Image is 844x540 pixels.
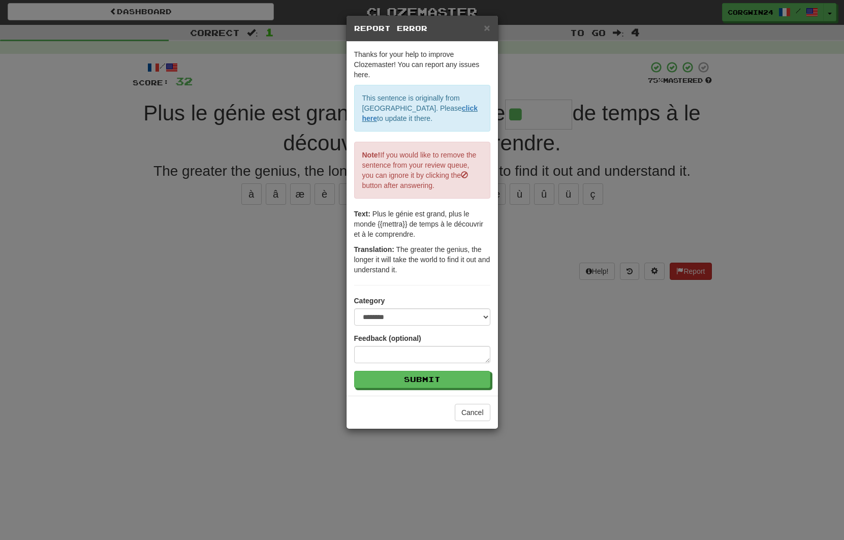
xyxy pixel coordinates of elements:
[354,142,490,199] p: If you would like to remove the sentence from your review queue, you can ignore it by clicking th...
[354,209,490,239] p: Plus le génie est grand, plus le monde {{mettra}} de temps à le découvrir et à le comprendre.
[354,85,490,132] p: This sentence is originally from [GEOGRAPHIC_DATA]. Please to update it there.
[455,404,490,421] button: Cancel
[484,22,490,34] span: ×
[354,49,490,80] p: Thanks for your help to improve Clozemaster! You can report any issues here.
[354,244,490,275] p: The greater the genius, the longer it will take the world to find it out and understand it.
[484,22,490,33] button: Close
[354,371,490,388] button: Submit
[354,23,490,34] h5: Report Error
[354,210,370,218] strong: Text:
[354,296,385,306] label: Category
[354,245,394,253] strong: Translation:
[362,151,381,159] strong: Note!
[354,333,421,343] label: Feedback (optional)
